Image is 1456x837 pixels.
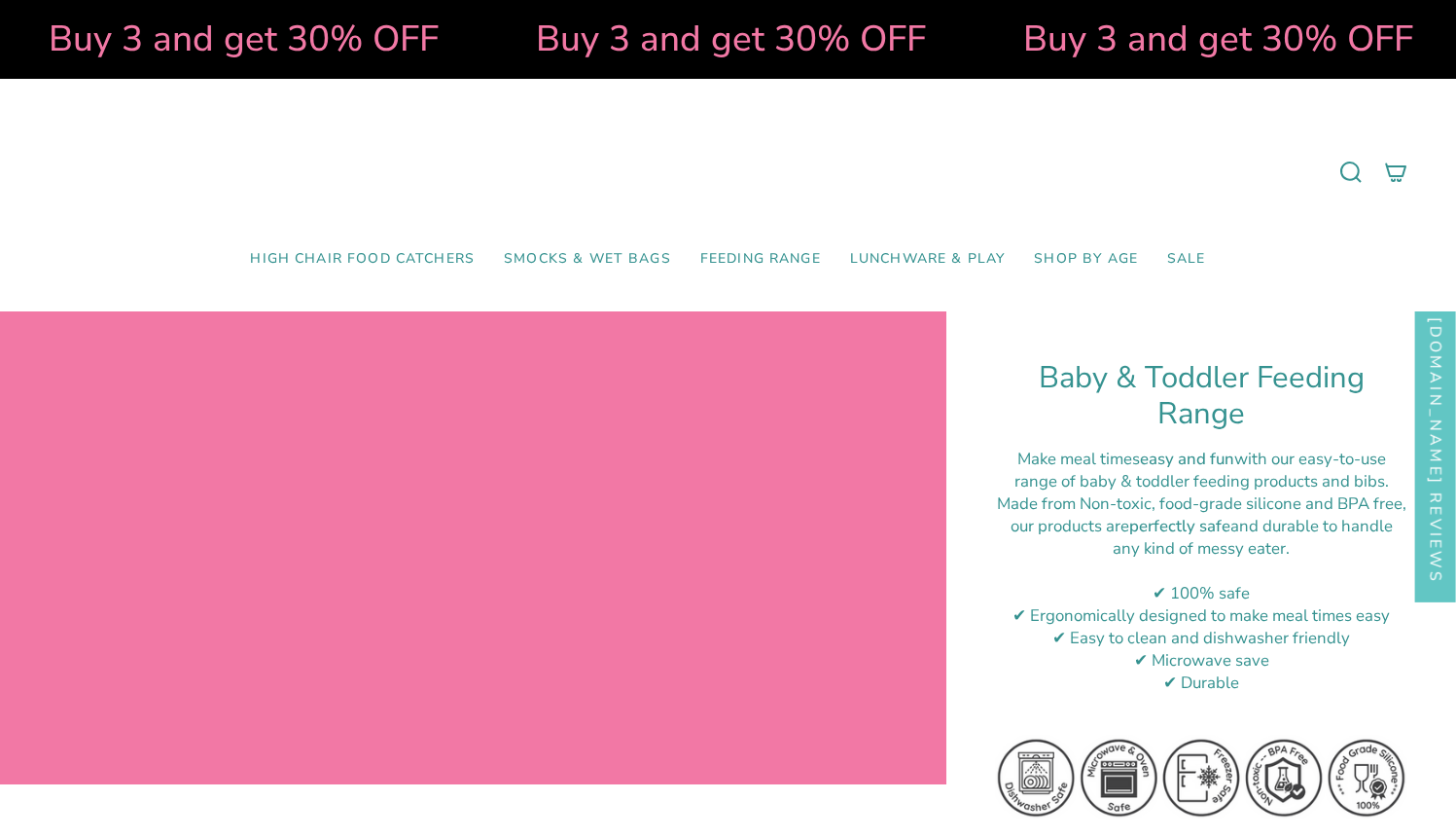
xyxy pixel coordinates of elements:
[1153,237,1221,282] a: SALE
[489,237,686,282] a: Smocks & Wet Bags
[995,360,1407,433] h1: Baby & Toddler Feeding Range
[1034,251,1138,268] span: Shop by Age
[1011,492,1406,560] span: ade from Non-toxic, food-grade silicone and BPA free, our products are and durable to handle any ...
[835,237,1019,282] a: Lunchware & Play
[995,604,1407,627] div: ✔ Ergonomically designed to make meal times easy
[560,108,896,237] a: Mumma’s Little Helpers
[700,251,821,268] span: Feeding Range
[850,251,1005,268] span: Lunchware & Play
[995,492,1407,560] div: M
[978,15,1368,63] strong: Buy 3 and get 30% OFF
[995,582,1407,604] div: ✔ 100% safe
[1415,276,1456,602] div: Click to open Judge.me floating reviews tab
[995,448,1407,492] div: Make meal times with our easy-to-use range of baby & toddler feeding products and bibs.
[4,15,394,63] strong: Buy 3 and get 30% OFF
[995,672,1407,694] div: ✔ Durable
[491,15,881,63] strong: Buy 3 and get 30% OFF
[250,251,475,268] span: High Chair Food Catchers
[1019,237,1153,282] a: Shop by Age
[235,237,489,282] a: High Chair Food Catchers
[995,627,1407,649] div: ✔ Easy to clean and dishwasher friendly
[1129,515,1230,537] strong: perfectly safe
[1167,251,1206,268] span: SALE
[504,251,671,268] span: Smocks & Wet Bags
[686,237,835,282] a: Feeding Range
[1134,649,1269,672] span: ✔ Microwave save
[1140,448,1234,470] strong: easy and fun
